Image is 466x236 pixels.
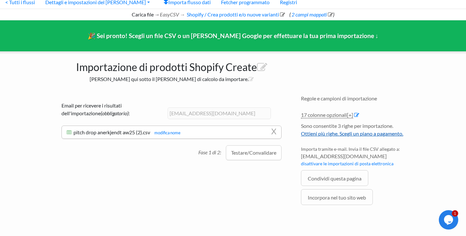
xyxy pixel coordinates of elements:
font: 17 colonne opzionali [301,112,347,118]
font: 🎉 Sei pronto! Scegli un file CSV o un [PERSON_NAME] Google per effettuare la tua prima importazio... [88,32,379,39]
font: Incorpora nel tuo sito web [308,194,366,200]
a: disattivare le importazioni di posta elettronica [301,161,394,166]
iframe: widget di chat [439,210,460,230]
a: modifica nome [151,130,181,135]
font: Condividi questa pagina [308,175,361,181]
font: Carica file → [132,11,160,17]
font: EasyCSV → [160,11,185,17]
font: 2 campi mappati [292,11,327,17]
button: Testare/Convalidare [226,145,282,160]
font: (obbligatorio) [101,110,128,116]
font: ) [333,11,334,17]
font: Regole e campioni di importazione [301,95,377,101]
font: [+] [347,112,353,118]
font: pitch drop anerkjendt aw25 (2).csv [73,129,150,135]
a: 2 campi mappati [291,11,333,17]
input: esempio@gmail.com [168,108,271,119]
font: : [128,110,130,116]
font: [PERSON_NAME] qui sotto il [PERSON_NAME] di calcolo da importare. [90,76,249,82]
font: Importa tramite e-mail. Invia il file CSV allegato a: [301,146,400,152]
font: X [271,126,276,137]
a: Shopify / Crea prodotti e/o nuove varianti [186,11,285,17]
font: [EMAIL_ADDRESS][DOMAIN_NAME] [301,153,387,159]
a: 17 colonne opzionali[+] [301,112,353,118]
a: Ottieni più righe. Scegli un piano a pagamento. [301,130,403,137]
a: X [271,126,276,138]
font: ( [289,11,291,17]
font: modifica nome [154,130,181,135]
font: Fase 1 di 2: [198,149,221,155]
font: Testare/Convalidare [231,149,276,156]
font: Shopify / Crea prodotti e/o nuove varianti [187,11,279,17]
font: Email per ricevere i risultati dell'importazione [61,102,122,116]
font: Importazione di prodotti Shopify Create [76,61,257,73]
font: Sono consentite 3 righe per importazione. [301,123,393,129]
a: Incorpora nel tuo sito web [301,189,373,205]
a: Condividi questa pagina [301,170,368,186]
